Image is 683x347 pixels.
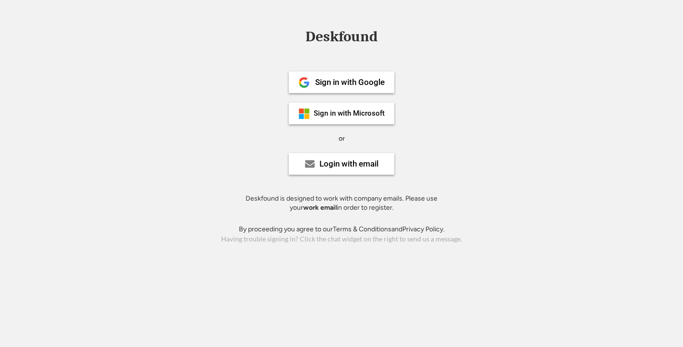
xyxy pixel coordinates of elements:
[301,29,382,44] div: Deskfound
[315,78,385,86] div: Sign in with Google
[239,225,445,234] div: By proceeding you agree to our and
[333,225,391,233] a: Terms & Conditions
[319,160,378,168] div: Login with email
[298,108,310,120] img: ms-symbollockup_mssymbol_19.png
[339,134,345,144] div: or
[298,77,310,88] img: 1024px-Google__G__Logo.svg.png
[314,110,385,117] div: Sign in with Microsoft
[303,203,337,212] strong: work email
[234,194,449,213] div: Deskfound is designed to work with company emails. Please use your in order to register.
[402,225,445,233] a: Privacy Policy.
